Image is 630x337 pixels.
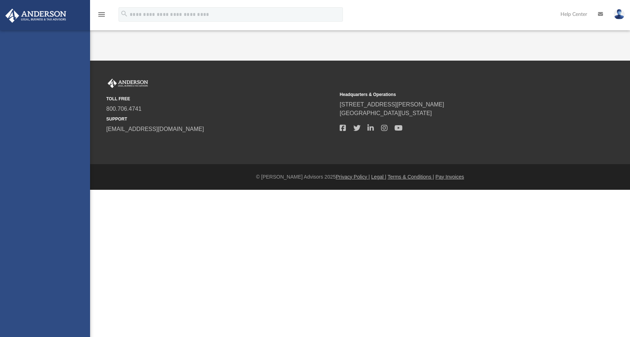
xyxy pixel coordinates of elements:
a: [GEOGRAPHIC_DATA][US_STATE] [340,110,432,116]
a: menu [97,14,106,19]
div: © [PERSON_NAME] Advisors 2025 [90,173,630,181]
img: User Pic [614,9,625,19]
i: menu [97,10,106,19]
small: TOLL FREE [106,96,335,102]
i: search [120,10,128,18]
a: Terms & Conditions | [388,174,434,180]
a: [STREET_ADDRESS][PERSON_NAME] [340,101,444,108]
small: SUPPORT [106,116,335,122]
a: Pay Invoices [435,174,464,180]
a: Legal | [371,174,387,180]
a: 800.706.4741 [106,106,142,112]
a: [EMAIL_ADDRESS][DOMAIN_NAME] [106,126,204,132]
img: Anderson Advisors Platinum Portal [3,9,68,23]
small: Headquarters & Operations [340,91,568,98]
img: Anderson Advisors Platinum Portal [106,79,149,88]
a: Privacy Policy | [336,174,370,180]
